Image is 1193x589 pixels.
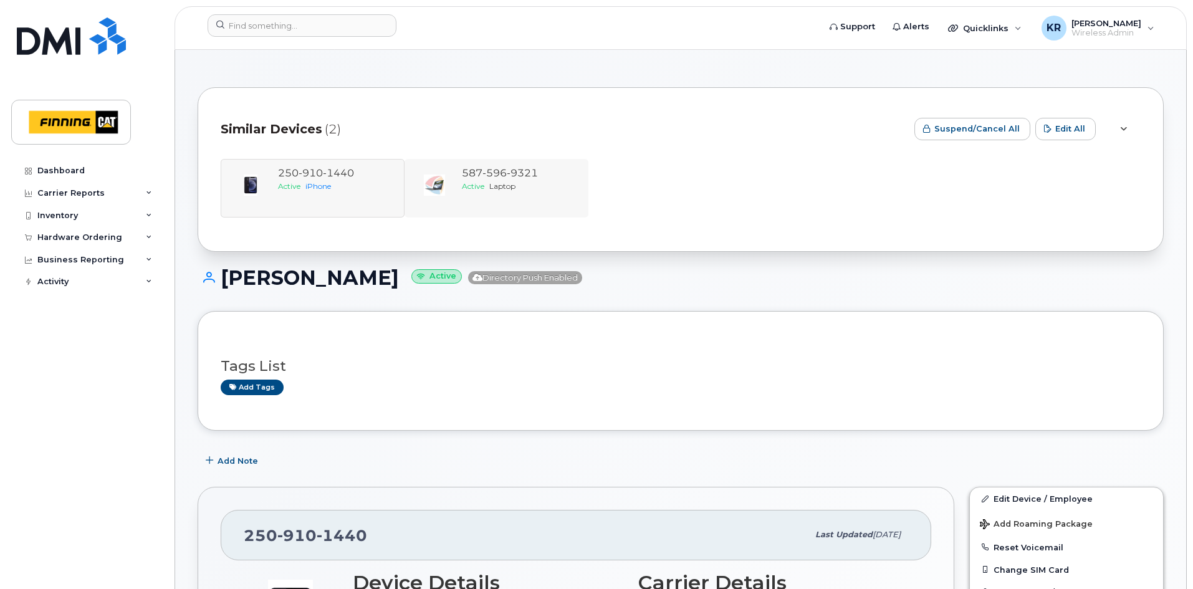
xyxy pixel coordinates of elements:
[1035,118,1096,140] button: Edit All
[412,166,581,210] a: 5875969321ActiveLaptop
[325,120,341,138] span: (2)
[277,526,317,545] span: 910
[873,530,901,539] span: [DATE]
[244,526,367,545] span: 250
[221,120,322,138] span: Similar Devices
[411,269,462,284] small: Active
[221,358,1141,374] h3: Tags List
[198,449,269,472] button: Add Note
[462,181,484,191] span: Active
[1055,123,1085,135] span: Edit All
[422,173,447,198] img: image20231002-4137094-w7irqb.jpeg
[482,167,507,179] span: 596
[970,510,1163,536] button: Add Roaming Package
[317,526,367,545] span: 1440
[468,271,582,284] span: Directory Push Enabled
[462,167,538,179] span: 587
[970,536,1163,558] button: Reset Voicemail
[914,118,1030,140] button: Suspend/Cancel All
[507,167,538,179] span: 9321
[218,455,258,467] span: Add Note
[934,123,1020,135] span: Suspend/Cancel All
[489,181,515,191] span: Laptop
[815,530,873,539] span: Last updated
[1139,535,1184,580] iframe: Messenger Launcher
[980,519,1093,531] span: Add Roaming Package
[221,380,284,395] a: Add tags
[198,267,1164,289] h1: [PERSON_NAME]
[970,558,1163,581] button: Change SIM Card
[970,487,1163,510] a: Edit Device / Employee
